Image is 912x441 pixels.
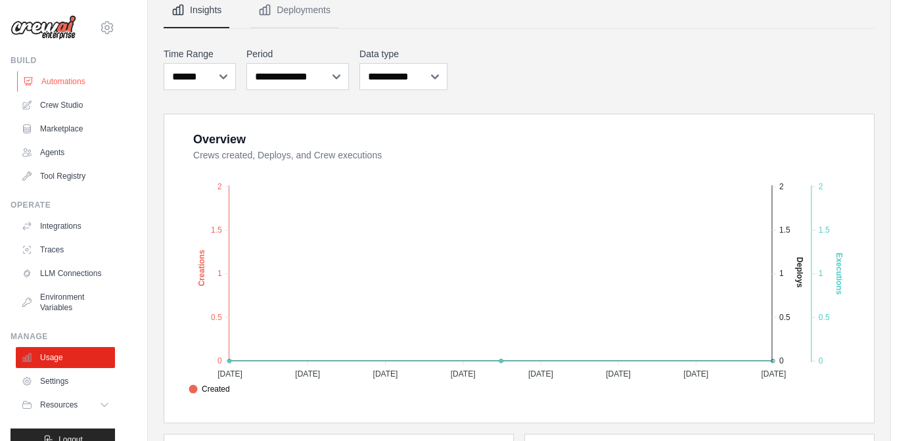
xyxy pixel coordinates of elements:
[16,287,115,318] a: Environment Variables
[16,142,115,163] a: Agents
[16,166,115,187] a: Tool Registry
[834,253,844,295] text: Executions
[246,47,349,60] label: Period
[217,370,242,379] tspan: [DATE]
[819,269,823,279] tspan: 1
[193,149,858,162] dt: Crews created, Deploys, and Crew executions
[217,269,222,279] tspan: 1
[197,250,206,287] text: Creations
[779,225,790,235] tspan: 1.5
[16,216,115,237] a: Integrations
[16,239,115,260] a: Traces
[217,182,222,191] tspan: 2
[683,370,708,379] tspan: [DATE]
[217,356,222,365] tspan: 0
[606,370,631,379] tspan: [DATE]
[819,313,830,322] tspan: 0.5
[16,371,115,392] a: Settings
[189,383,230,395] span: Created
[779,269,784,279] tspan: 1
[16,263,115,284] a: LLM Connections
[211,313,222,322] tspan: 0.5
[779,356,784,365] tspan: 0
[16,95,115,116] a: Crew Studio
[359,47,447,60] label: Data type
[16,394,115,415] button: Resources
[528,370,553,379] tspan: [DATE]
[761,370,786,379] tspan: [DATE]
[40,400,78,410] span: Resources
[11,55,115,66] div: Build
[11,200,115,210] div: Operate
[211,225,222,235] tspan: 1.5
[16,347,115,368] a: Usage
[795,257,804,288] text: Deploys
[295,370,320,379] tspan: [DATE]
[819,225,830,235] tspan: 1.5
[16,118,115,139] a: Marketplace
[373,370,398,379] tspan: [DATE]
[164,47,236,60] label: Time Range
[819,356,823,365] tspan: 0
[779,182,784,191] tspan: 2
[11,331,115,342] div: Manage
[779,313,790,322] tspan: 0.5
[451,370,476,379] tspan: [DATE]
[11,15,76,40] img: Logo
[17,71,116,92] a: Automations
[819,182,823,191] tspan: 2
[193,130,246,149] div: Overview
